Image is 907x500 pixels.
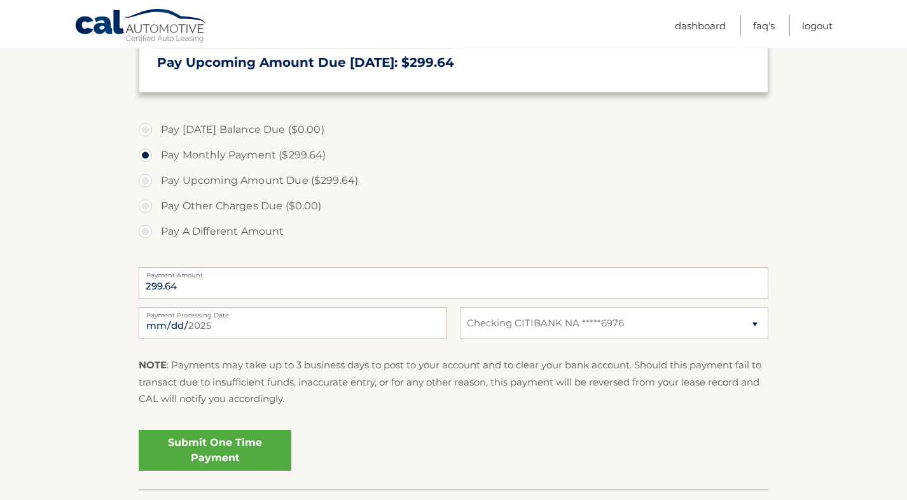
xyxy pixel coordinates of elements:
input: Payment Date [139,307,447,339]
h3: Pay Upcoming Amount Due [DATE]: $299.64 [157,55,750,71]
input: Payment Amount [139,267,768,299]
strong: NOTE [139,359,167,371]
label: Pay Other Charges Due ($0.00) [139,193,768,219]
label: Payment Processing Date [139,307,447,317]
label: Pay Upcoming Amount Due ($299.64) [139,168,768,193]
label: Pay [DATE] Balance Due ($0.00) [139,117,768,142]
a: Cal Automotive [74,8,208,45]
a: Submit One Time Payment [139,430,291,471]
a: Dashboard [675,15,726,36]
label: Payment Amount [139,267,768,277]
label: Pay Monthly Payment ($299.64) [139,142,768,168]
label: Pay A Different Amount [139,219,768,244]
a: FAQ's [753,15,775,36]
a: Logout [802,15,833,36]
p: : Payments may take up to 3 business days to post to your account and to clear your bank account.... [139,357,768,407]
